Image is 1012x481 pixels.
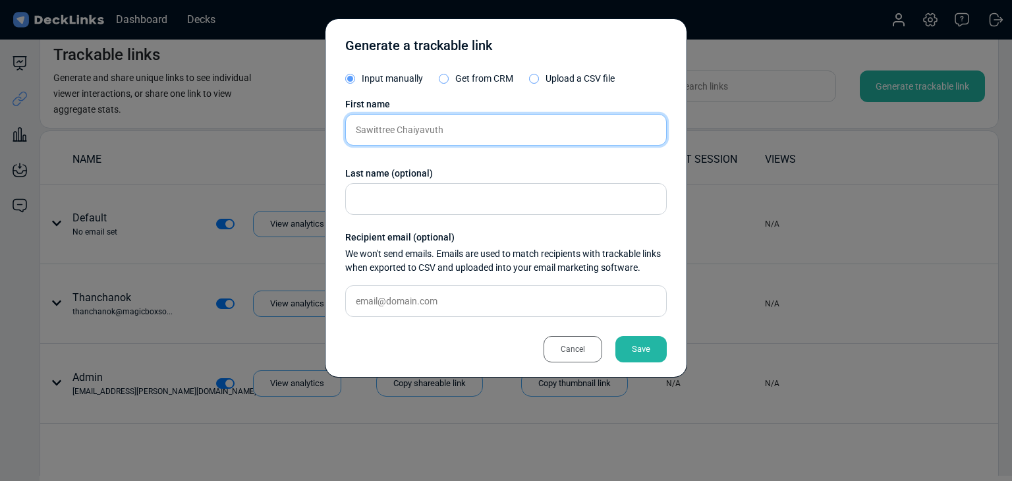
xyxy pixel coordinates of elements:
span: Get from CRM [455,73,513,84]
div: Save [615,336,667,362]
span: Upload a CSV file [546,73,615,84]
input: email@domain.com [345,285,667,317]
div: Recipient email (optional) [345,231,667,244]
div: Generate a trackable link [345,36,492,62]
div: Cancel [544,336,602,362]
span: Input manually [362,73,423,84]
div: We won't send emails. Emails are used to match recipients with trackable links when exported to C... [345,247,667,275]
div: Last name (optional) [345,167,667,181]
div: First name [345,98,667,111]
